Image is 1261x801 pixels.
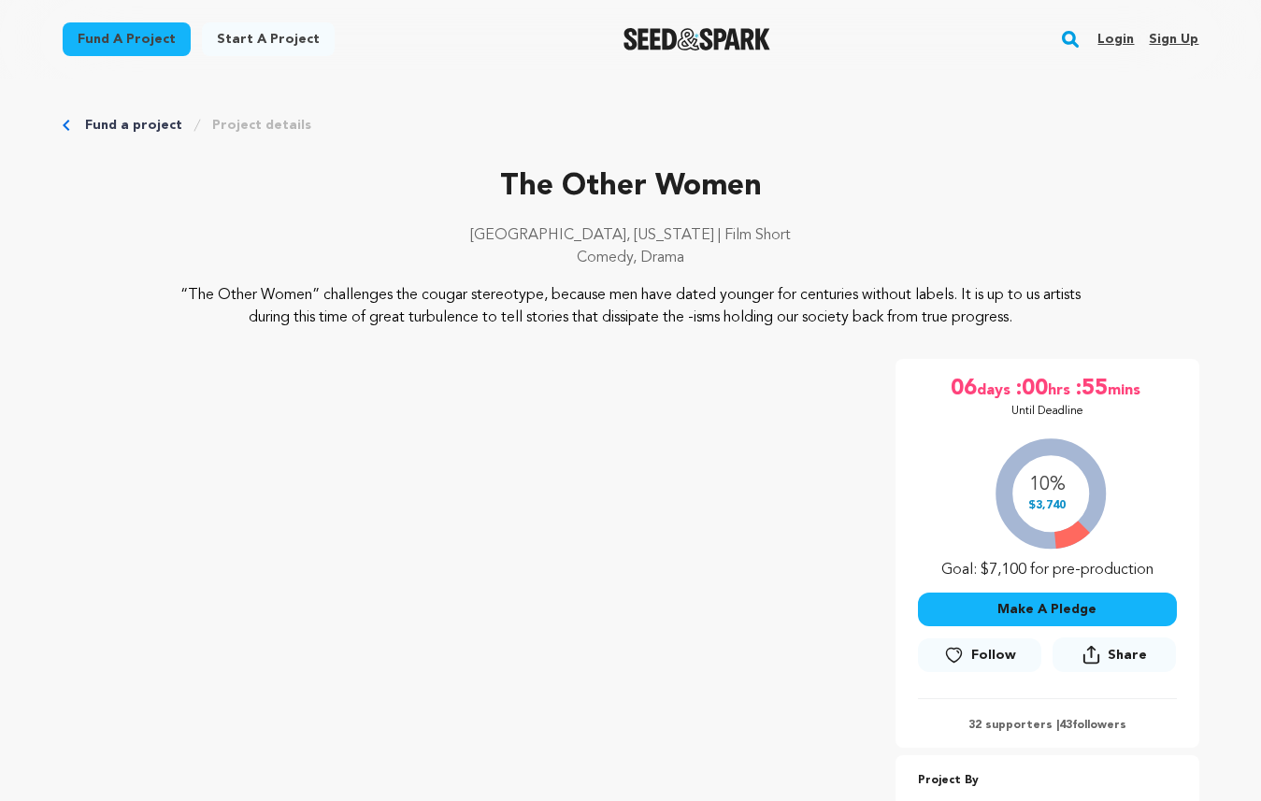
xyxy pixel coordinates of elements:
[623,28,770,50] a: Seed&Spark Homepage
[63,224,1199,247] p: [GEOGRAPHIC_DATA], [US_STATE] | Film Short
[623,28,770,50] img: Seed&Spark Logo Dark Mode
[918,770,1177,792] p: Project By
[1053,637,1176,679] span: Share
[63,116,1199,135] div: Breadcrumb
[1053,637,1176,672] button: Share
[971,646,1016,665] span: Follow
[63,22,191,56] a: Fund a project
[63,247,1199,269] p: Comedy, Drama
[1014,374,1048,404] span: :00
[918,638,1041,672] a: Follow
[1149,24,1198,54] a: Sign up
[951,374,977,404] span: 06
[212,116,311,135] a: Project details
[63,164,1199,209] p: The Other Women
[1048,374,1074,404] span: hrs
[85,116,182,135] a: Fund a project
[176,284,1085,329] p: “The Other Women” challenges the cougar stereotype, because men have dated younger for centuries ...
[1108,646,1147,665] span: Share
[1108,374,1144,404] span: mins
[1074,374,1108,404] span: :55
[1011,404,1083,419] p: Until Deadline
[202,22,335,56] a: Start a project
[918,593,1177,626] button: Make A Pledge
[1059,720,1072,731] span: 43
[977,374,1014,404] span: days
[918,718,1177,733] p: 32 supporters | followers
[1097,24,1134,54] a: Login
